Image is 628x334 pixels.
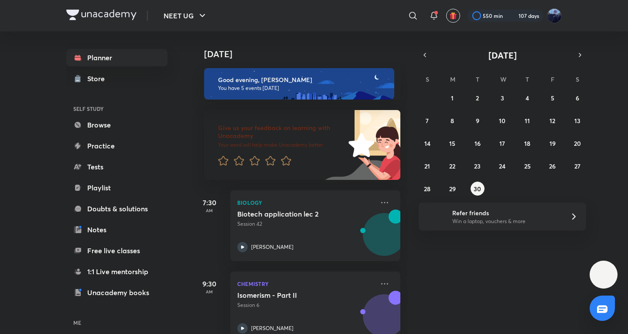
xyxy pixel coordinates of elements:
abbr: September 23, 2025 [474,162,481,170]
button: September 30, 2025 [471,182,485,196]
abbr: September 24, 2025 [499,162,505,170]
abbr: September 1, 2025 [451,94,454,102]
abbr: September 30, 2025 [474,185,481,193]
a: Planner [66,49,167,66]
a: Tests [66,158,167,176]
button: September 28, 2025 [420,182,434,196]
abbr: September 21, 2025 [424,162,430,170]
p: Biology [237,197,374,208]
h6: Good evening, [PERSON_NAME] [218,76,386,84]
abbr: September 19, 2025 [549,139,556,148]
abbr: September 18, 2025 [524,139,530,148]
h4: [DATE] [204,49,409,59]
abbr: September 29, 2025 [449,185,456,193]
abbr: September 17, 2025 [499,139,505,148]
abbr: September 8, 2025 [451,117,454,125]
abbr: September 14, 2025 [424,139,430,148]
button: September 14, 2025 [420,136,434,150]
abbr: September 13, 2025 [574,117,580,125]
button: September 23, 2025 [471,159,485,173]
button: September 3, 2025 [495,91,509,105]
abbr: September 27, 2025 [574,162,580,170]
button: September 25, 2025 [520,159,534,173]
a: Practice [66,137,167,155]
abbr: Wednesday [500,75,506,83]
button: September 6, 2025 [570,91,584,105]
h6: Give us your feedback on learning with Unacademy [218,124,345,140]
abbr: September 22, 2025 [449,162,455,170]
button: September 10, 2025 [495,114,509,127]
p: Session 42 [237,220,374,228]
abbr: Saturday [576,75,579,83]
abbr: September 28, 2025 [424,185,430,193]
button: September 16, 2025 [471,136,485,150]
button: September 12, 2025 [546,114,560,127]
h5: 7:30 [192,197,227,208]
abbr: September 11, 2025 [525,117,530,125]
img: avatar [449,12,457,20]
p: You have 5 events [DATE] [218,85,386,92]
button: avatar [446,9,460,23]
img: feedback_image [319,110,400,180]
span: [DATE] [488,49,517,61]
h5: 9:30 [192,279,227,289]
img: Avatar [363,218,405,260]
img: ttu [598,269,609,280]
button: September 22, 2025 [445,159,459,173]
p: AM [192,208,227,213]
abbr: September 10, 2025 [499,117,505,125]
div: Store [87,73,110,84]
p: Session 6 [237,301,374,309]
abbr: September 26, 2025 [549,162,556,170]
button: September 1, 2025 [445,91,459,105]
img: Company Logo [66,10,137,20]
button: [DATE] [431,49,574,61]
h5: Biotech application lec 2 [237,210,346,218]
button: September 7, 2025 [420,114,434,127]
abbr: September 5, 2025 [551,94,554,102]
abbr: Thursday [526,75,529,83]
button: September 24, 2025 [495,159,509,173]
button: September 8, 2025 [445,114,459,127]
p: AM [192,289,227,294]
h6: Refer friends [452,208,560,217]
button: September 27, 2025 [570,159,584,173]
abbr: Sunday [426,75,429,83]
img: Kushagra Singh [547,8,562,23]
a: Doubts & solutions [66,200,167,217]
h5: Isomerism - Part II [237,291,346,300]
button: NEET UG [158,7,213,24]
button: September 18, 2025 [520,136,534,150]
a: Unacademy books [66,284,167,301]
abbr: September 20, 2025 [574,139,581,148]
button: September 29, 2025 [445,182,459,196]
img: referral [426,208,443,225]
abbr: September 4, 2025 [526,94,529,102]
abbr: Friday [551,75,554,83]
abbr: Monday [450,75,455,83]
p: Chemistry [237,279,374,289]
button: September 15, 2025 [445,136,459,150]
abbr: September 6, 2025 [576,94,579,102]
abbr: September 7, 2025 [426,117,429,125]
button: September 13, 2025 [570,114,584,127]
p: [PERSON_NAME] [251,243,294,251]
abbr: September 15, 2025 [449,139,455,148]
abbr: Tuesday [476,75,479,83]
a: 1:1 Live mentorship [66,263,167,280]
a: Browse [66,116,167,134]
abbr: September 3, 2025 [501,94,504,102]
a: Company Logo [66,10,137,22]
button: September 17, 2025 [495,136,509,150]
p: Your word will help make Unacademy better [218,141,345,148]
a: Notes [66,221,167,238]
abbr: September 2, 2025 [476,94,479,102]
p: Win a laptop, vouchers & more [452,217,560,225]
abbr: September 16, 2025 [474,139,481,148]
button: September 4, 2025 [520,91,534,105]
button: September 19, 2025 [546,136,560,150]
button: September 9, 2025 [471,114,485,127]
abbr: September 25, 2025 [524,162,531,170]
a: Store [66,70,167,87]
img: streak [508,11,517,20]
